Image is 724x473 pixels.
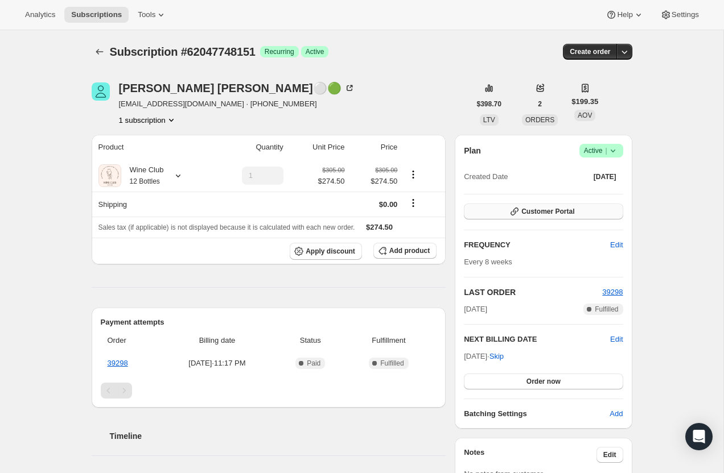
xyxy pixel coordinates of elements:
button: Add product [373,243,437,259]
span: Create order [570,47,610,56]
span: Tools [138,10,155,19]
span: Marie Raymer⚪🟢 [92,82,110,101]
button: [DATE] [587,169,623,185]
button: Edit [597,447,623,463]
span: $274.50 [366,223,393,231]
span: 2 [538,99,542,109]
span: Help [617,10,632,19]
button: Create order [563,44,617,60]
th: Product [92,135,211,160]
h6: Batching Settings [464,408,610,420]
span: Add [610,408,623,420]
span: Order now [526,377,561,386]
h2: LAST ORDER [464,287,602,298]
div: Open Intercom Messenger [685,423,713,450]
span: Apply discount [306,247,355,256]
span: Skip [489,351,504,362]
button: Order now [464,374,623,389]
th: Price [348,135,401,160]
span: Edit [610,239,623,251]
span: $398.70 [477,99,501,109]
span: Sales tax (if applicable) is not displayed because it is calculated with each new order. [98,223,355,231]
span: ORDERS [525,116,554,124]
th: Shipping [92,192,211,217]
button: Subscriptions [64,7,129,23]
span: Fulfilled [380,359,404,368]
button: Settings [653,7,706,23]
button: Apply discount [290,243,362,260]
nav: Pagination [101,383,437,399]
button: Help [599,7,651,23]
button: Customer Portal [464,204,623,219]
button: $398.70 [470,96,508,112]
span: Subscriptions [71,10,122,19]
span: Settings [672,10,699,19]
h3: Notes [464,447,597,463]
span: Fulfilled [595,305,618,314]
span: [DATE] · 11:17 PM [161,358,273,369]
small: $305.00 [375,167,397,173]
span: Customer Portal [521,207,574,216]
img: product img [98,164,121,187]
span: Active [306,47,324,56]
button: Tools [131,7,174,23]
span: Analytics [25,10,55,19]
span: [DATE] · [464,352,504,360]
th: Quantity [211,135,287,160]
button: Analytics [18,7,62,23]
button: Edit [610,334,623,345]
span: Edit [603,450,616,459]
a: 39298 [602,288,623,296]
span: [EMAIL_ADDRESS][DOMAIN_NAME] · [PHONE_NUMBER] [119,98,355,110]
span: AOV [578,111,592,119]
span: $274.50 [351,176,397,187]
button: 2 [531,96,549,112]
span: $199.35 [571,96,598,107]
a: 39298 [108,359,128,367]
h2: Plan [464,145,481,156]
span: Recurring [265,47,294,56]
span: [DATE] [464,304,487,315]
span: Paid [307,359,320,368]
button: Add [603,405,630,423]
h2: Payment attempts [101,317,437,328]
span: Billing date [161,335,273,346]
button: 39298 [602,287,623,298]
button: Skip [483,347,511,366]
h2: NEXT BILLING DATE [464,334,610,345]
button: Subscriptions [92,44,108,60]
span: Active [584,145,619,156]
span: Status [280,335,341,346]
th: Order [101,328,158,353]
h2: FREQUENCY [464,239,610,251]
button: Shipping actions [404,197,422,209]
button: Product actions [404,168,422,181]
span: | [605,146,607,155]
span: $274.50 [318,176,344,187]
span: Created Date [464,171,508,182]
span: $0.00 [379,200,398,209]
small: 12 Bottles [130,177,160,185]
span: Add product [389,246,430,255]
small: $305.00 [322,167,344,173]
span: Every 8 weeks [464,258,512,266]
button: Edit [603,236,630,254]
h2: Timeline [110,430,446,442]
span: Fulfillment [348,335,430,346]
span: [DATE] [594,172,616,181]
th: Unit Price [287,135,348,160]
span: LTV [483,116,495,124]
span: Subscription #62047748151 [110,45,256,58]
div: Wine Club [121,164,164,187]
div: [PERSON_NAME] [PERSON_NAME]⚪🟢 [119,82,355,94]
button: Product actions [119,114,177,126]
